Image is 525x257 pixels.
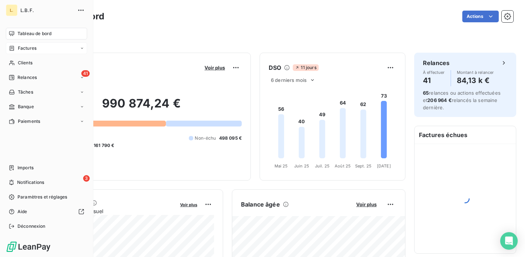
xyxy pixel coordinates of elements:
[315,163,330,169] tspan: Juil. 25
[195,135,216,141] span: Non-échu
[92,142,114,149] span: -161 790 €
[17,74,37,81] span: Relances
[219,135,242,141] span: 498 095 €
[20,7,73,13] span: L.B.F.
[6,241,51,253] img: Logo LeanPay
[377,163,391,169] tspan: [DATE]
[271,77,307,83] span: 6 derniers mois
[269,63,281,72] h6: DSO
[294,163,309,169] tspan: Juin 25
[17,30,51,37] span: Tableau de bord
[293,64,318,71] span: 11 jours
[275,163,288,169] tspan: Mai 25
[41,96,242,118] h2: 990 874,24 €
[18,60,32,66] span: Clients
[17,208,27,215] span: Aide
[18,103,34,110] span: Banque
[205,65,225,71] span: Voir plus
[415,126,516,144] h6: Factures échues
[356,201,377,207] span: Voir plus
[178,201,199,208] button: Voir plus
[241,200,280,209] h6: Balance âgée
[355,163,372,169] tspan: Sept. 25
[17,223,46,230] span: Déconnexion
[335,163,351,169] tspan: Août 25
[18,45,36,52] span: Factures
[41,207,175,215] span: Chiffre d'affaires mensuel
[427,97,451,103] span: 206 964 €
[17,194,67,200] span: Paramètres et réglages
[423,75,445,86] h4: 41
[423,90,429,96] span: 65
[81,70,90,77] span: 41
[462,11,499,22] button: Actions
[423,58,450,67] h6: Relances
[17,179,44,186] span: Notifications
[17,165,34,171] span: Imports
[423,90,501,110] span: relances ou actions effectuées et relancés la semaine dernière.
[180,202,197,207] span: Voir plus
[354,201,379,208] button: Voir plus
[6,4,17,16] div: L.
[83,175,90,182] span: 3
[202,64,227,71] button: Voir plus
[6,206,87,218] a: Aide
[423,70,445,75] span: À effectuer
[457,70,494,75] span: Montant à relancer
[457,75,494,86] h4: 84,13 k €
[500,232,518,250] div: Open Intercom Messenger
[18,89,33,95] span: Tâches
[18,118,40,125] span: Paiements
